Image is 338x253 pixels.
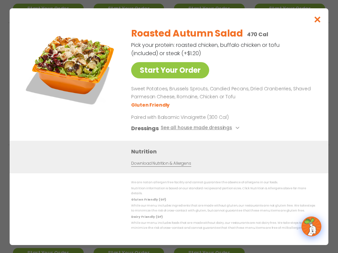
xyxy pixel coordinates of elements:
strong: Dairy Friendly (DF) [131,214,162,218]
p: While our menu includes ingredients that are made without gluten, our restaurants are not gluten ... [131,203,315,213]
a: Download Nutrition & Allergens [131,160,191,166]
img: Featured product photo for Roasted Autumn Salad [25,22,118,115]
li: Gluten Friendly [131,101,171,108]
strong: Gluten Friendly (GF) [131,197,166,201]
p: Paired with Balsamic Vinaigrette (300 Cal) [131,114,254,121]
p: We are not an allergen free facility and cannot guarantee the absence of allergens in our foods. [131,180,315,185]
h3: Nutrition [131,147,318,155]
img: wpChatIcon [302,217,321,236]
button: Close modal [307,8,328,31]
p: While our menu includes foods that are made without dairy, our restaurants are not dairy free. We... [131,220,315,231]
h2: Roasted Autumn Salad [131,27,243,41]
button: See all house made dressings [161,124,241,132]
h3: Dressings [131,124,159,132]
p: Nutrition information is based on our standard recipes and portion sizes. Click Nutrition & Aller... [131,186,315,196]
a: Start Your Order [131,62,209,78]
p: 470 Cal [247,30,268,39]
p: Sweet Potatoes, Brussels Sprouts, Candied Pecans, Dried Cranberries, Shaved Parmesan Cheese, Roma... [131,85,312,101]
p: Pick your protein: roasted chicken, buffalo chicken or tofu (included) or steak (+$1.20) [131,41,281,57]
